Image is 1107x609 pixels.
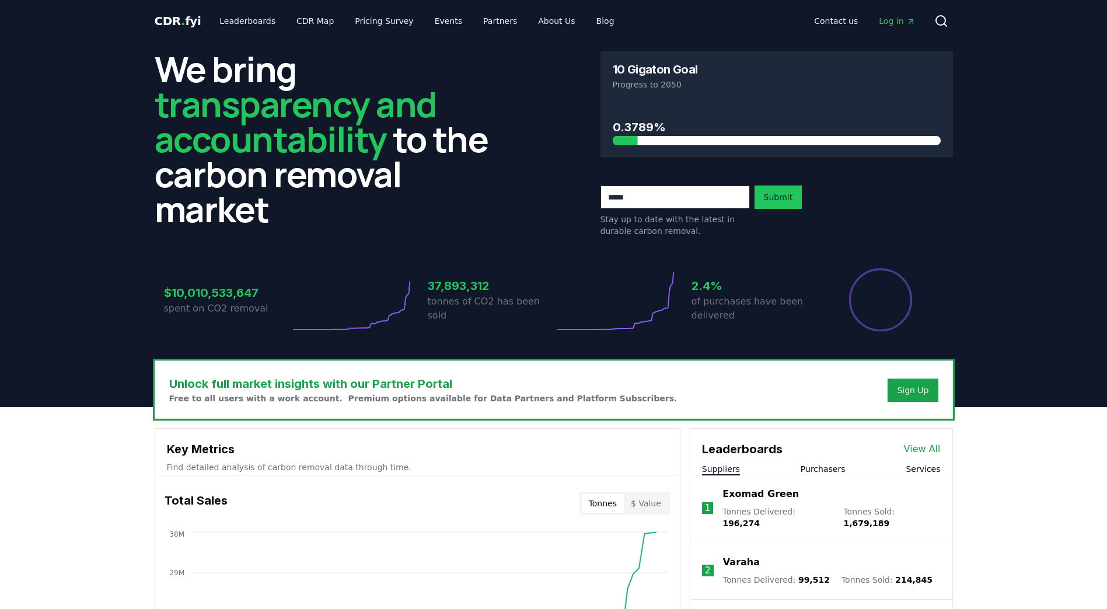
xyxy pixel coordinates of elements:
[722,506,832,529] p: Tonnes Delivered :
[692,295,818,323] p: of purchases have been delivered
[906,463,940,475] button: Services
[897,384,928,396] a: Sign Up
[428,277,554,295] h3: 37,893,312
[425,10,472,32] a: Events
[722,487,799,501] a: Exomad Green
[613,64,698,75] h3: 10 Gigaton Goal
[888,379,938,402] button: Sign Up
[164,284,290,302] h3: $10,010,533,647
[587,10,624,32] a: Blog
[843,519,889,528] span: 1,679,189
[169,569,184,577] tspan: 29M
[705,563,711,577] p: 2
[165,492,228,515] h3: Total Sales
[702,440,783,458] h3: Leaderboards
[692,277,818,295] h3: 2.4%
[798,575,830,584] span: 99,512
[624,494,668,513] button: $ Value
[613,79,941,90] p: Progress to 2050
[155,80,436,163] span: transparency and accountability
[613,118,941,136] h3: 0.3789%
[474,10,526,32] a: Partners
[428,295,554,323] p: tonnes of CO2 has been sold
[169,530,184,538] tspan: 38M
[805,10,924,32] nav: Main
[723,555,760,569] a: Varaha
[529,10,584,32] a: About Us
[181,14,185,28] span: .
[164,302,290,316] p: spent on CO2 removal
[167,440,668,458] h3: Key Metrics
[155,14,201,28] span: CDR fyi
[155,51,507,226] h2: We bring to the carbon removal market
[155,13,201,29] a: CDR.fyi
[167,461,668,473] p: Find detailed analysis of carbon removal data through time.
[702,463,740,475] button: Suppliers
[895,575,933,584] span: 214,845
[210,10,623,32] nav: Main
[869,10,924,32] a: Log in
[582,494,624,513] button: Tonnes
[805,10,867,32] a: Contact us
[841,574,933,586] p: Tonnes Sold :
[210,10,285,32] a: Leaderboards
[755,185,802,209] button: Submit
[848,267,913,332] div: Percentage of sales delivered
[904,442,941,456] a: View All
[169,393,678,404] p: Free to all users with a work account. Premium options available for Data Partners and Platform S...
[801,463,846,475] button: Purchasers
[287,10,343,32] a: CDR Map
[843,506,940,529] p: Tonnes Sold :
[879,15,915,27] span: Log in
[169,375,678,393] h3: Unlock full market insights with our Partner Portal
[723,574,830,586] p: Tonnes Delivered :
[600,213,750,237] p: Stay up to date with the latest in durable carbon removal.
[722,519,760,528] span: 196,274
[345,10,422,32] a: Pricing Survey
[704,501,710,515] p: 1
